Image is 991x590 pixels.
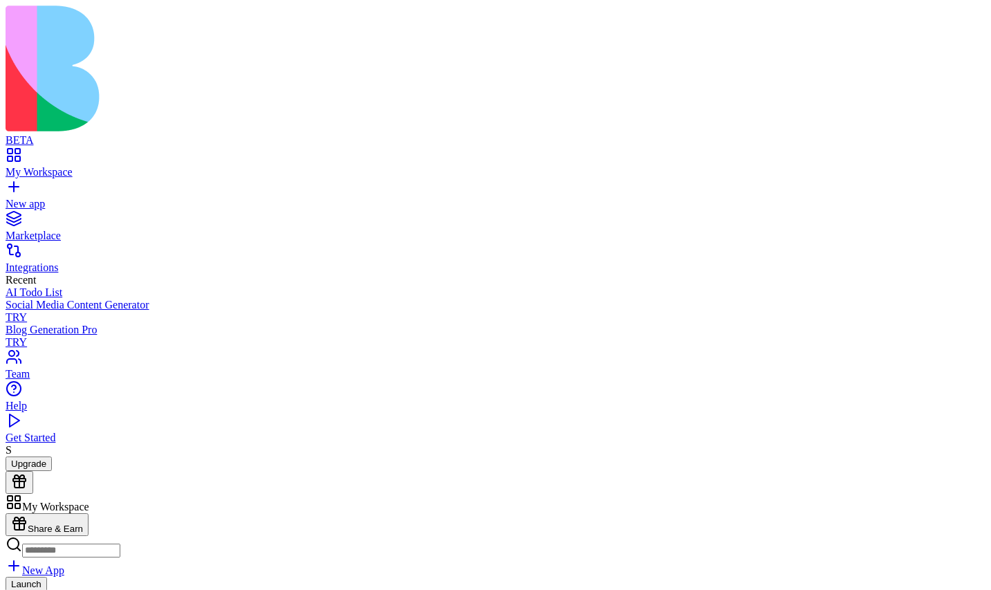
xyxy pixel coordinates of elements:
button: Share & Earn [6,513,89,536]
button: Upgrade [6,457,52,471]
div: Blog Generation Pro [6,324,985,336]
a: Integrations [6,249,985,274]
img: logo [6,6,562,131]
a: Team [6,356,985,380]
span: Recent [6,274,36,286]
span: S [6,444,12,456]
div: New app [6,198,985,210]
div: Get Started [6,432,985,444]
div: Marketplace [6,230,985,242]
a: Marketplace [6,217,985,242]
span: Share & Earn [28,524,83,534]
a: New App [6,564,64,576]
div: Help [6,400,985,412]
a: Social Media Content GeneratorTRY [6,299,985,324]
a: Upgrade [6,457,52,469]
div: My Workspace [6,166,985,178]
div: BETA [6,134,985,147]
span: My Workspace [22,501,89,513]
div: Social Media Content Generator [6,299,985,311]
a: My Workspace [6,154,985,178]
div: TRY [6,336,985,349]
div: TRY [6,311,985,324]
a: Get Started [6,419,985,444]
a: BETA [6,122,985,147]
a: Help [6,387,985,412]
a: AI Todo List [6,286,985,299]
div: Integrations [6,261,985,274]
a: New app [6,185,985,210]
div: Team [6,368,985,380]
a: Blog Generation ProTRY [6,324,985,349]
